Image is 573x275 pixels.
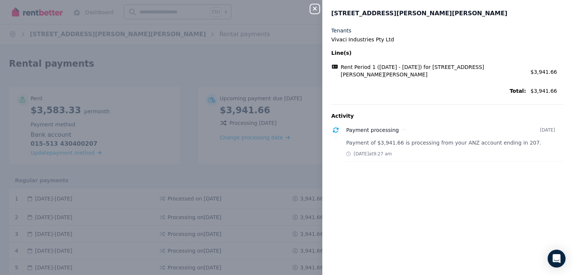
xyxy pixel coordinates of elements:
[530,87,564,95] span: $3,941.66
[346,139,564,146] p: Payment of $3,941.66 is processing from your ANZ account ending in 207.
[331,49,526,57] span: Line(s)
[341,63,526,78] span: Rent Period 1 ([DATE] - [DATE]) for [STREET_ADDRESS][PERSON_NAME][PERSON_NAME]
[331,87,526,95] span: Total:
[331,9,507,18] span: [STREET_ADDRESS][PERSON_NAME][PERSON_NAME]
[354,151,392,157] span: [DATE] at 9:27 am
[548,250,566,268] div: Open Intercom Messenger
[331,27,351,34] label: Tenants
[530,69,557,75] span: $3,941.66
[331,36,564,43] legend: Vivaci Industries Pty Ltd
[346,127,399,133] span: Payment processing
[331,112,564,120] p: Activity
[540,127,555,133] time: [DATE]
